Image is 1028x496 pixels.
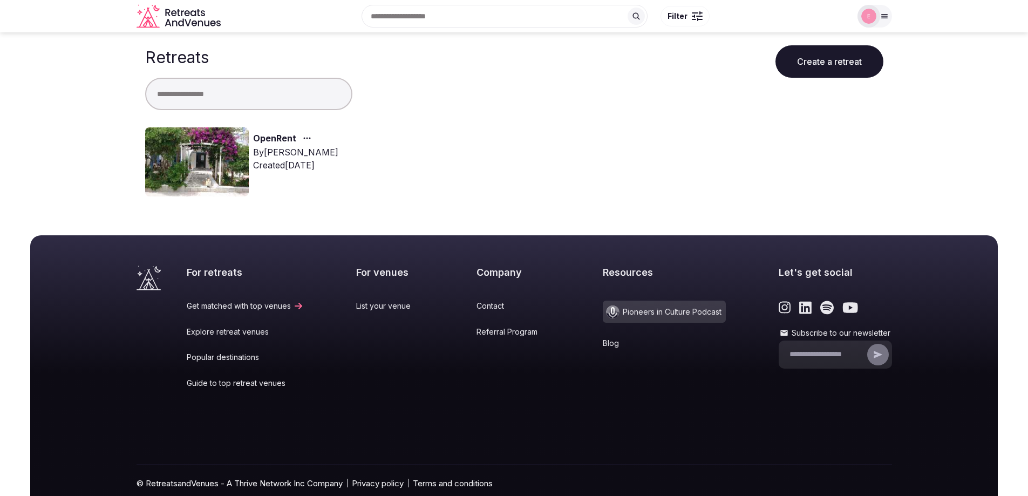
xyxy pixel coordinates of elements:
a: List your venue [356,301,424,311]
h2: For retreats [187,266,304,279]
a: Visit the homepage [137,266,161,290]
h2: Company [476,266,550,279]
img: Top retreat image for the retreat: OpenRent [145,127,249,196]
h1: Retreats [145,47,209,67]
button: Filter [661,6,710,26]
h2: Resources [603,266,726,279]
a: Privacy policy [352,478,404,489]
a: Pioneers in Culture Podcast [603,301,726,323]
a: Link to the retreats and venues LinkedIn page [799,301,812,315]
a: Popular destinations [187,352,304,363]
a: Visit the homepage [137,4,223,29]
div: By [PERSON_NAME] [253,146,338,159]
h2: For venues [356,266,424,279]
a: Terms and conditions [413,478,493,489]
a: Link to the retreats and venues Youtube page [842,301,858,315]
span: Filter [668,11,687,22]
a: Get matched with top venues [187,301,304,311]
img: ella.dakin [861,9,876,24]
label: Subscribe to our newsletter [779,328,892,338]
button: Create a retreat [775,45,883,78]
a: Guide to top retreat venues [187,378,304,389]
a: Link to the retreats and venues Spotify page [820,301,834,315]
a: Contact [476,301,550,311]
a: Link to the retreats and venues Instagram page [779,301,791,315]
a: OpenRent [253,132,296,146]
h2: Let's get social [779,266,892,279]
a: Explore retreat venues [187,327,304,337]
svg: Retreats and Venues company logo [137,4,223,29]
div: Created [DATE] [253,159,338,172]
a: Referral Program [476,327,550,337]
a: Blog [603,338,726,349]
